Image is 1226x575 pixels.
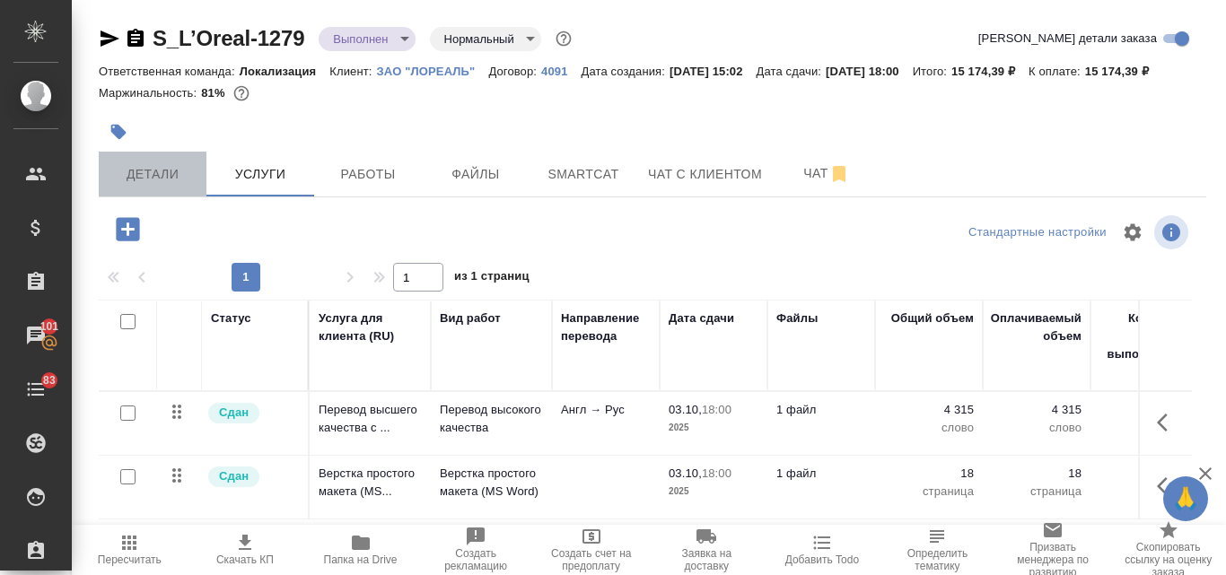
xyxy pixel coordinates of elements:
button: Пересчитать [72,525,188,575]
p: 18 [884,465,974,483]
p: 03.10, [669,466,702,480]
p: Ответственная команда: [99,65,240,78]
button: Добавить услугу [103,211,153,248]
div: Вид работ [440,309,501,327]
span: Smartcat [540,163,626,186]
span: Скачать КП [216,553,274,566]
span: из 1 страниц [454,266,530,292]
button: Заявка на доставку [649,525,765,575]
p: 4 315 [992,401,1082,419]
p: [DATE] 15:02 [670,65,757,78]
p: 250 [1099,401,1189,419]
span: Чат [784,162,870,185]
a: S_L’Oreal-1279 [153,26,304,50]
div: Общий объем [891,309,974,327]
button: 2444.93 RUB; [230,82,253,105]
p: страница [1099,483,1189,501]
p: 1 файл [776,465,866,483]
button: Доп статусы указывают на важность/срочность заказа [552,27,575,50]
div: Выполнен [319,27,415,51]
div: Оплачиваемый объем [991,309,1082,345]
p: Перевод высокого качества [440,401,543,437]
span: Чат с клиентом [648,163,762,186]
p: 1 файл [776,401,866,419]
button: Скачать КП [188,525,303,575]
span: Файлы [433,163,519,186]
p: Договор: [488,65,541,78]
p: 03.10, [669,403,702,416]
button: Определить тематику [880,525,995,575]
p: 4091 [541,65,581,78]
div: split button [964,219,1111,247]
p: Англ → Рус [561,401,651,419]
p: Сдан [219,467,249,485]
span: Услуги [217,163,303,186]
button: Выполнен [328,31,393,47]
span: 🙏 [1170,480,1201,518]
p: 81% [201,86,229,100]
button: Нормальный [439,31,520,47]
p: 20 [1099,465,1189,483]
button: Показать кнопки [1146,401,1189,444]
button: Скопировать ссылку [125,28,146,49]
span: Пересчитать [98,553,162,566]
span: Работы [325,163,411,186]
p: Маржинальность: [99,86,201,100]
p: Итого: [913,65,951,78]
a: 4091 [541,63,581,78]
button: Добавить тэг [99,112,138,152]
div: Дата сдачи [669,309,734,327]
span: Посмотреть информацию [1154,215,1192,249]
p: 18:00 [702,466,731,480]
button: Создать рекламацию [418,525,534,575]
button: Скопировать ссылку для ЯМессенджера [99,28,120,49]
p: 18:00 [702,403,731,416]
span: 83 [32,371,66,389]
p: 2025 [669,419,758,437]
p: слово [1099,419,1189,437]
div: Направление перевода [561,309,651,345]
a: 83 [4,367,67,412]
p: слово [884,419,974,437]
p: Дата создания: [582,65,670,78]
button: Создать счет на предоплату [533,525,649,575]
span: Определить тематику [890,547,985,572]
span: Добавить Todo [785,553,859,566]
p: 2025 [669,483,758,501]
p: страница [884,483,974,501]
p: ЗАО "ЛОРЕАЛЬ" [377,65,489,78]
span: Детали [109,163,196,186]
span: 101 [30,318,70,335]
p: 15 174,39 ₽ [1085,65,1162,78]
span: Папка на Drive [324,553,398,566]
div: Кол-во ед. изм., выполняемое в час [1099,309,1189,381]
p: слово [992,419,1082,437]
button: Добавить Todo [765,525,880,575]
p: 15 174,39 ₽ [951,65,1029,78]
span: Настроить таблицу [1111,211,1154,254]
p: К оплате: [1029,65,1085,78]
div: Выполнен [430,27,541,51]
button: 🙏 [1163,476,1208,521]
button: Показать кнопки [1146,465,1189,508]
button: Папка на Drive [302,525,418,575]
p: Дата сдачи: [757,65,826,78]
a: 101 [4,313,67,358]
p: Сдан [219,404,249,422]
div: Статус [211,309,251,327]
span: [PERSON_NAME] детали заказа [978,30,1157,48]
p: Локализация [240,65,330,78]
p: Верстка простого макета (MS Word) [440,465,543,501]
p: 4 315 [884,401,974,419]
span: Создать счет на предоплату [544,547,638,572]
button: Призвать менеджера по развитию [995,525,1111,575]
p: Клиент: [329,65,376,78]
svg: Отписаться [828,163,850,185]
div: Файлы [776,309,818,327]
span: Заявка на доставку [660,547,754,572]
button: Скопировать ссылку на оценку заказа [1110,525,1226,575]
p: 18 [992,465,1082,483]
span: Создать рекламацию [429,547,523,572]
p: Перевод высшего качества c ... [319,401,422,437]
p: [DATE] 18:00 [826,65,913,78]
